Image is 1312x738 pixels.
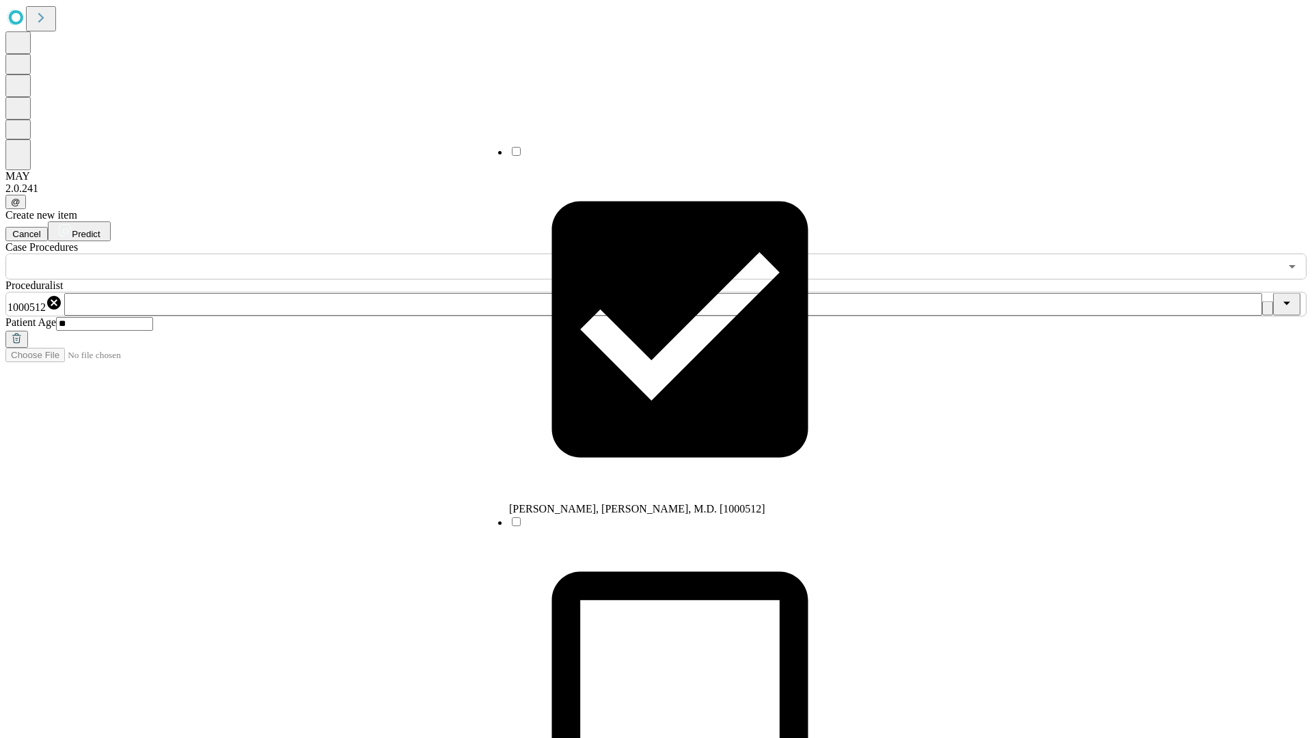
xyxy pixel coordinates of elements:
[509,503,765,515] span: [PERSON_NAME], [PERSON_NAME], M.D. [1000512]
[5,241,78,253] span: Scheduled Procedure
[5,316,56,328] span: Patient Age
[5,170,1307,182] div: MAY
[5,279,63,291] span: Proceduralist
[8,295,62,314] div: 1000512
[8,301,46,313] span: 1000512
[5,182,1307,195] div: 2.0.241
[5,195,26,209] button: @
[72,229,100,239] span: Predict
[12,229,41,239] span: Cancel
[1283,257,1302,276] button: Open
[48,221,111,241] button: Predict
[1273,293,1300,316] button: Close
[1262,301,1273,316] button: Clear
[11,197,20,207] span: @
[5,209,77,221] span: Create new item
[5,227,48,241] button: Cancel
